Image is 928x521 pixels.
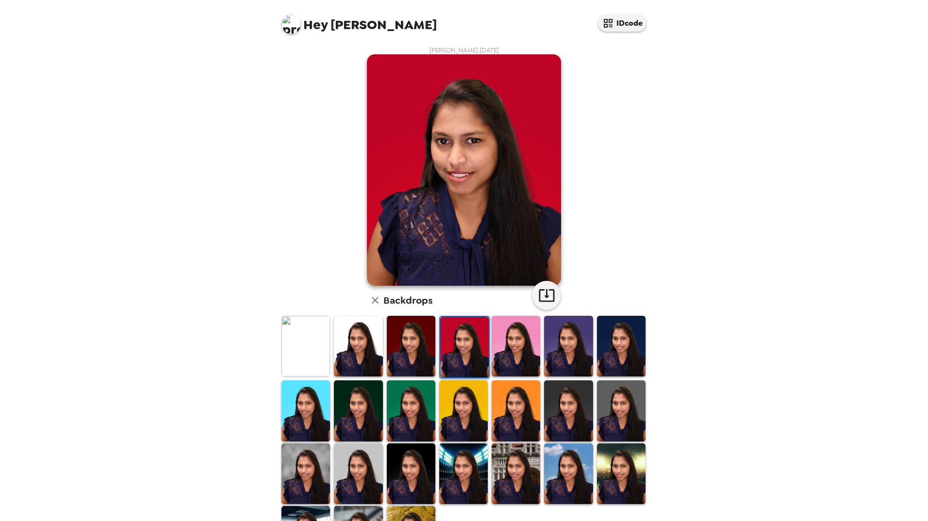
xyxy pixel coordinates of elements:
span: [PERSON_NAME] [282,10,437,32]
img: Original [282,316,330,376]
img: user [367,54,561,286]
span: [PERSON_NAME] , [DATE] [430,46,499,54]
button: IDcode [598,15,646,32]
h6: Backdrops [383,293,432,308]
img: profile pic [282,15,301,34]
span: Hey [303,16,328,33]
